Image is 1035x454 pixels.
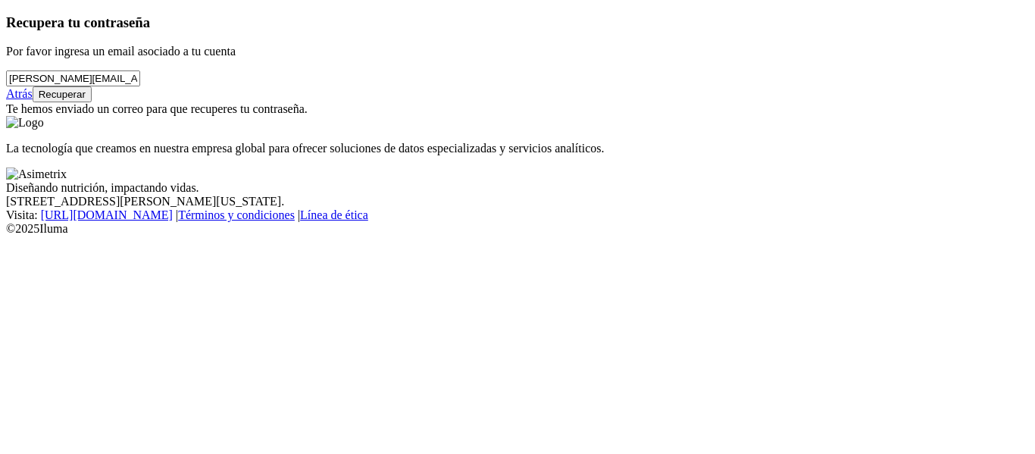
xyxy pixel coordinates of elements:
[41,208,173,221] a: [URL][DOMAIN_NAME]
[6,195,1029,208] div: [STREET_ADDRESS][PERSON_NAME][US_STATE].
[178,208,295,221] a: Términos y condiciones
[6,102,1029,116] div: Te hemos enviado un correo para que recuperes tu contraseña.
[6,208,1029,222] div: Visita : | |
[6,222,1029,236] div: © 2025 Iluma
[6,168,67,181] img: Asimetrix
[6,181,1029,195] div: Diseñando nutrición, impactando vidas.
[6,14,1029,31] h3: Recupera tu contraseña
[6,45,1029,58] p: Por favor ingresa un email asociado a tu cuenta
[33,86,92,102] button: Recuperar
[6,70,140,86] input: Tu correo
[6,87,33,100] a: Atrás
[6,116,44,130] img: Logo
[6,142,1029,155] p: La tecnología que creamos en nuestra empresa global para ofrecer soluciones de datos especializad...
[300,208,368,221] a: Línea de ética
